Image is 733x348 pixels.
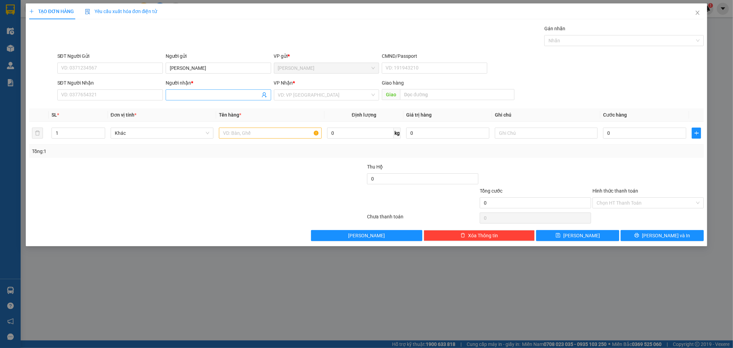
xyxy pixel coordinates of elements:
[29,9,34,14] span: plus
[406,112,432,118] span: Giá trị hàng
[692,128,701,139] button: plus
[111,112,136,118] span: Đơn vị tính
[692,130,701,136] span: plus
[382,89,400,100] span: Giao
[32,148,283,155] div: Tổng: 1
[367,164,383,170] span: Thu Hộ
[495,128,598,139] input: Ghi Chú
[219,112,241,118] span: Tên hàng
[634,233,639,238] span: printer
[29,9,74,14] span: TẠO ĐƠN HÀNG
[563,232,600,239] span: [PERSON_NAME]
[115,128,209,138] span: Khác
[57,52,163,60] div: SĐT Người Gửi
[274,52,379,60] div: VP gửi
[592,188,638,194] label: Hình thức thanh toán
[382,52,487,60] div: CMND/Passport
[642,232,690,239] span: [PERSON_NAME] và In
[262,92,267,98] span: user-add
[468,232,498,239] span: Xóa Thông tin
[480,188,502,194] span: Tổng cước
[603,112,627,118] span: Cước hàng
[406,128,489,139] input: 0
[556,233,560,238] span: save
[492,108,600,122] th: Ghi chú
[544,26,565,31] label: Gán nhãn
[85,9,90,14] img: icon
[394,128,401,139] span: kg
[348,232,385,239] span: [PERSON_NAME]
[688,3,707,23] button: Close
[536,230,619,241] button: save[PERSON_NAME]
[621,230,704,241] button: printer[PERSON_NAME] và In
[57,79,163,87] div: SĐT Người Nhận
[166,79,271,87] div: Người nhận
[85,9,157,14] span: Yêu cầu xuất hóa đơn điện tử
[311,230,422,241] button: [PERSON_NAME]
[382,80,404,86] span: Giao hàng
[32,128,43,139] button: delete
[219,128,322,139] input: VD: Bàn, Ghế
[52,112,57,118] span: SL
[352,112,376,118] span: Định lượng
[460,233,465,238] span: delete
[695,10,700,15] span: close
[400,89,514,100] input: Dọc đường
[274,80,293,86] span: VP Nhận
[278,63,375,73] span: Lê Hồng Phong
[166,52,271,60] div: Người gửi
[367,213,479,225] div: Chưa thanh toán
[424,230,535,241] button: deleteXóa Thông tin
